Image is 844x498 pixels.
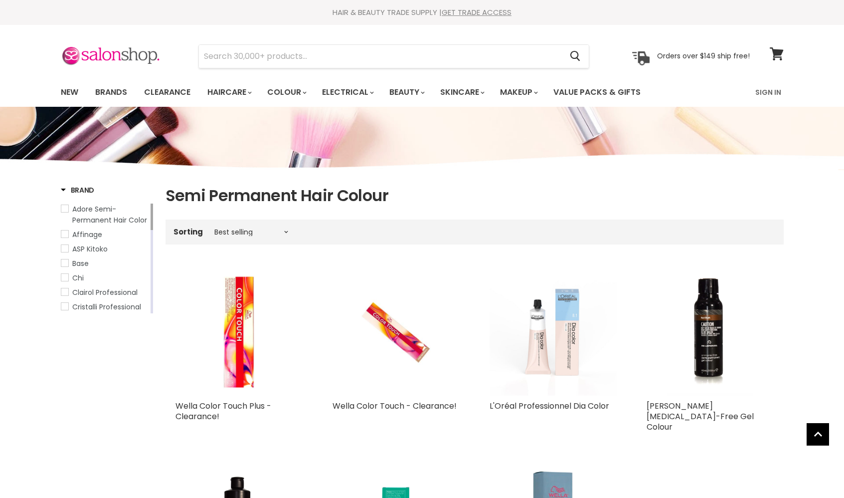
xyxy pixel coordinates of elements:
a: Wella Color Touch Plus - Clearance! [175,400,271,422]
a: Beauty [382,82,431,103]
a: Adore Semi-Permanent Hair Color [61,204,149,226]
a: Cristalli Professional [61,301,149,312]
a: L'Oréal Professionnel Dia Color [490,268,617,396]
a: Chi [61,272,149,283]
a: Clairol Professional [61,287,149,298]
a: Skincare [433,82,491,103]
span: Affinage [72,230,102,240]
button: Search [562,45,589,68]
a: GET TRADE ACCESS [442,7,511,17]
a: Brands [88,82,135,103]
a: Wella Color Touch - Clearance! [333,268,460,396]
a: ASP Kitoko [61,244,149,254]
h3: Brand [61,185,95,195]
a: [PERSON_NAME] [MEDICAL_DATA]-Free Gel Colour [647,400,754,433]
span: Adore Semi-Permanent Hair Color [72,204,147,225]
a: De Lorenzo Novatone Ammonia-Free Gel Colour [647,268,774,396]
a: Base [61,258,149,269]
a: Colour [260,82,313,103]
img: Wella Color Touch Plus - Clearance! [175,268,303,396]
a: Affinage [61,229,149,240]
input: Search [199,45,562,68]
span: ASP Kitoko [72,244,108,254]
label: Sorting [173,228,203,236]
a: Value Packs & Gifts [546,82,648,103]
ul: Main menu [53,78,699,107]
a: Haircare [200,82,258,103]
div: HAIR & BEAUTY TRADE SUPPLY | [48,7,796,17]
a: Wella Color Touch - Clearance! [333,400,457,412]
h1: Semi Permanent Hair Colour [166,185,784,206]
a: Sign In [749,82,787,103]
form: Product [198,44,589,68]
a: Clearance [137,82,198,103]
a: Makeup [493,82,544,103]
span: Clairol Professional [72,287,138,297]
span: Base [72,258,89,268]
a: Electrical [315,82,380,103]
a: New [53,82,86,103]
nav: Main [48,78,796,107]
p: Orders over $149 ship free! [657,51,750,60]
span: Chi [72,273,84,283]
a: L'Oréal Professionnel Dia Color [490,400,609,412]
span: Cristalli Professional [72,302,141,312]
